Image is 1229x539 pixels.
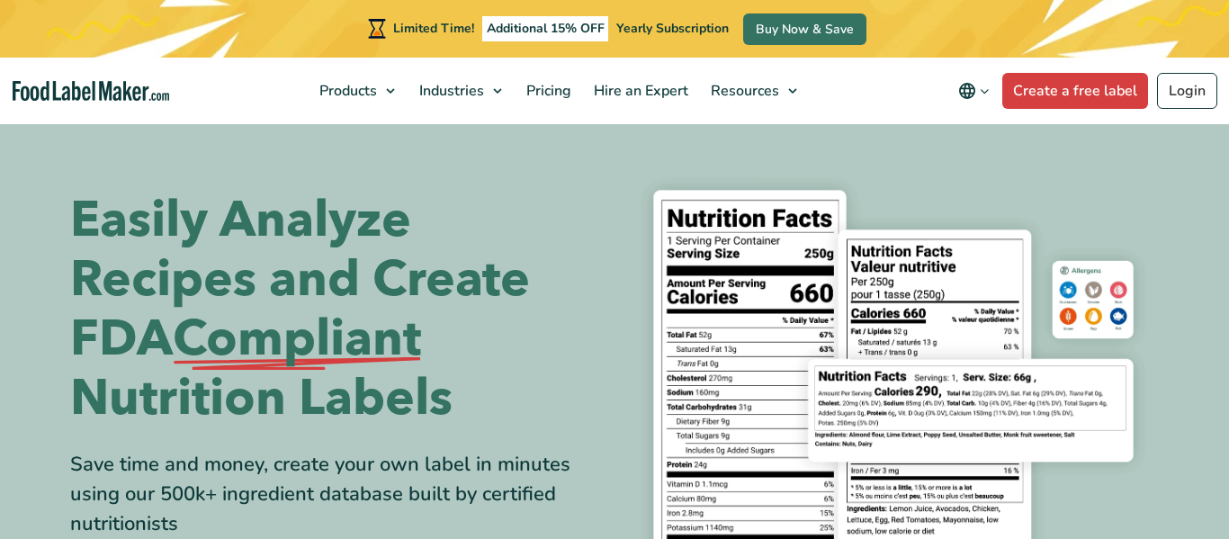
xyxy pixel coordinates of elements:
[13,81,169,102] a: Food Label Maker homepage
[588,81,690,101] span: Hire an Expert
[946,73,1002,109] button: Change language
[309,58,404,124] a: Products
[173,310,421,369] span: Compliant
[414,81,486,101] span: Industries
[314,81,379,101] span: Products
[516,58,579,124] a: Pricing
[616,20,729,37] span: Yearly Subscription
[1157,73,1217,109] a: Login
[70,450,601,539] div: Save time and money, create your own label in minutes using our 500k+ ingredient database built b...
[743,13,866,45] a: Buy Now & Save
[70,191,601,428] h1: Easily Analyze Recipes and Create FDA Nutrition Labels
[705,81,781,101] span: Resources
[1002,73,1148,109] a: Create a free label
[700,58,806,124] a: Resources
[521,81,573,101] span: Pricing
[393,20,474,37] span: Limited Time!
[482,16,609,41] span: Additional 15% OFF
[583,58,695,124] a: Hire an Expert
[408,58,511,124] a: Industries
